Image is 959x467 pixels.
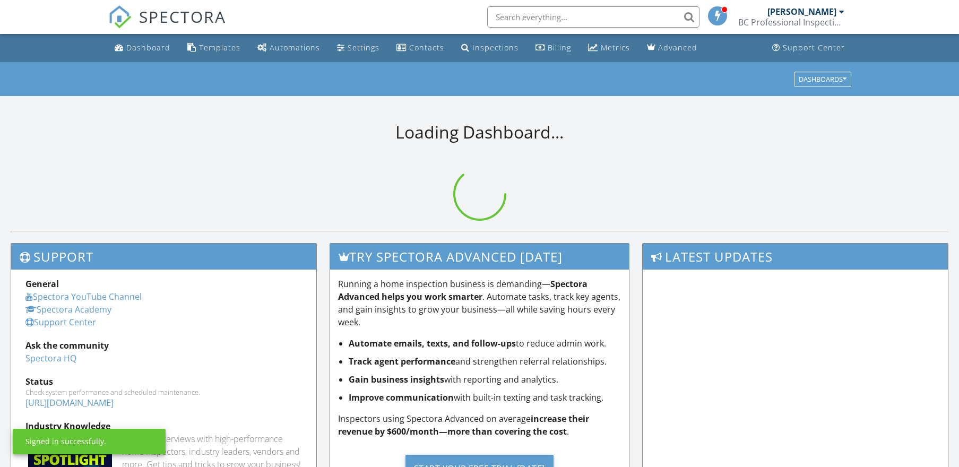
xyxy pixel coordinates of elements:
[738,17,844,28] div: BC Professional Inspections LLC
[487,6,699,28] input: Search everything...
[110,38,175,58] a: Dashboard
[643,38,702,58] a: Advanced
[25,304,111,315] a: Spectora Academy
[126,42,170,53] div: Dashboard
[349,338,516,349] strong: Automate emails, texts, and follow-ups
[349,392,454,403] strong: Improve communication
[601,42,630,53] div: Metrics
[349,373,621,386] li: with reporting and analytics.
[349,355,621,368] li: and strengthen referral relationships.
[768,38,849,58] a: Support Center
[25,291,142,302] a: Spectora YouTube Channel
[409,42,444,53] div: Contacts
[799,75,846,83] div: Dashboards
[25,375,302,388] div: Status
[349,356,455,367] strong: Track agent performance
[139,5,226,28] span: SPECTORA
[338,412,621,438] p: Inspectors using Spectora Advanced on average .
[333,38,384,58] a: Settings
[199,42,240,53] div: Templates
[338,413,589,437] strong: increase their revenue by $600/month—more than covering the cost
[25,316,96,328] a: Support Center
[108,14,226,37] a: SPECTORA
[349,337,621,350] li: to reduce admin work.
[457,38,523,58] a: Inspections
[643,244,948,270] h3: Latest Updates
[253,38,324,58] a: Automations (Basic)
[108,5,132,29] img: The Best Home Inspection Software - Spectora
[658,42,697,53] div: Advanced
[531,38,575,58] a: Billing
[348,42,379,53] div: Settings
[25,397,114,409] a: [URL][DOMAIN_NAME]
[330,244,629,270] h3: Try spectora advanced [DATE]
[349,391,621,404] li: with built-in texting and task tracking.
[349,374,444,385] strong: Gain business insights
[25,420,302,433] div: Industry Knowledge
[472,42,519,53] div: Inspections
[25,388,302,396] div: Check system performance and scheduled maintenance.
[25,436,106,447] div: Signed in successfully.
[11,244,316,270] h3: Support
[183,38,245,58] a: Templates
[584,38,634,58] a: Metrics
[338,278,588,302] strong: Spectora Advanced helps you work smarter
[392,38,448,58] a: Contacts
[25,352,76,364] a: Spectora HQ
[25,339,302,352] div: Ask the community
[767,6,836,17] div: [PERSON_NAME]
[794,72,851,87] button: Dashboards
[783,42,845,53] div: Support Center
[270,42,320,53] div: Automations
[25,278,59,290] strong: General
[548,42,571,53] div: Billing
[338,278,621,328] p: Running a home inspection business is demanding— . Automate tasks, track key agents, and gain ins...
